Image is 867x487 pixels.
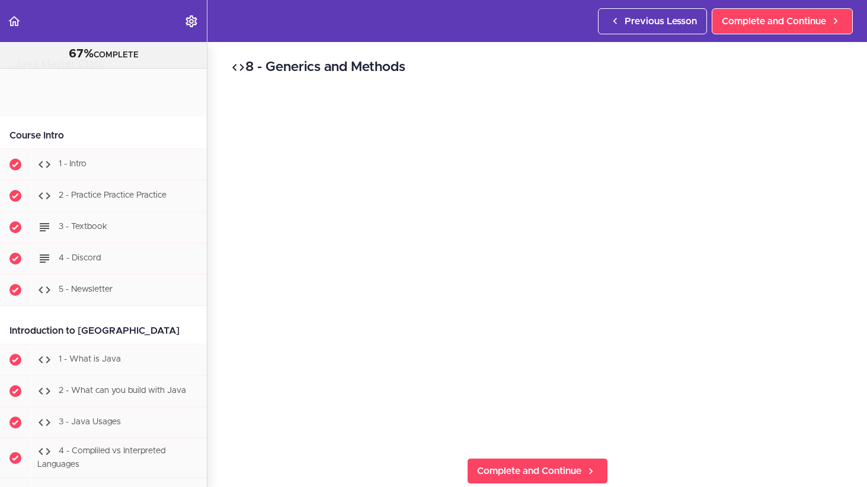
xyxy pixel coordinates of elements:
span: 3 - Textbook [59,222,107,231]
span: 5 - Newsletter [59,285,113,294]
a: Complete and Continue [712,8,853,34]
span: 4 - Compliled vs Interpreted Languages [37,447,165,469]
span: Complete and Continue [477,464,581,478]
span: 2 - Practice Practice Practice [59,191,167,199]
h2: 8 - Generics and Methods [231,57,843,78]
a: Previous Lesson [598,8,707,34]
span: 3 - Java Usages [59,418,121,426]
span: 67% [69,48,94,60]
span: Complete and Continue [722,14,826,28]
svg: Settings Menu [184,14,199,28]
a: Complete and Continue [467,458,608,484]
span: 4 - Discord [59,254,101,262]
span: Previous Lesson [625,14,697,28]
span: 1 - Intro [59,160,87,168]
svg: Back to course curriculum [7,14,21,28]
span: 1 - What is Java [59,355,121,363]
div: COMPLETE [15,47,192,62]
span: 2 - What can you build with Java [59,386,186,395]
